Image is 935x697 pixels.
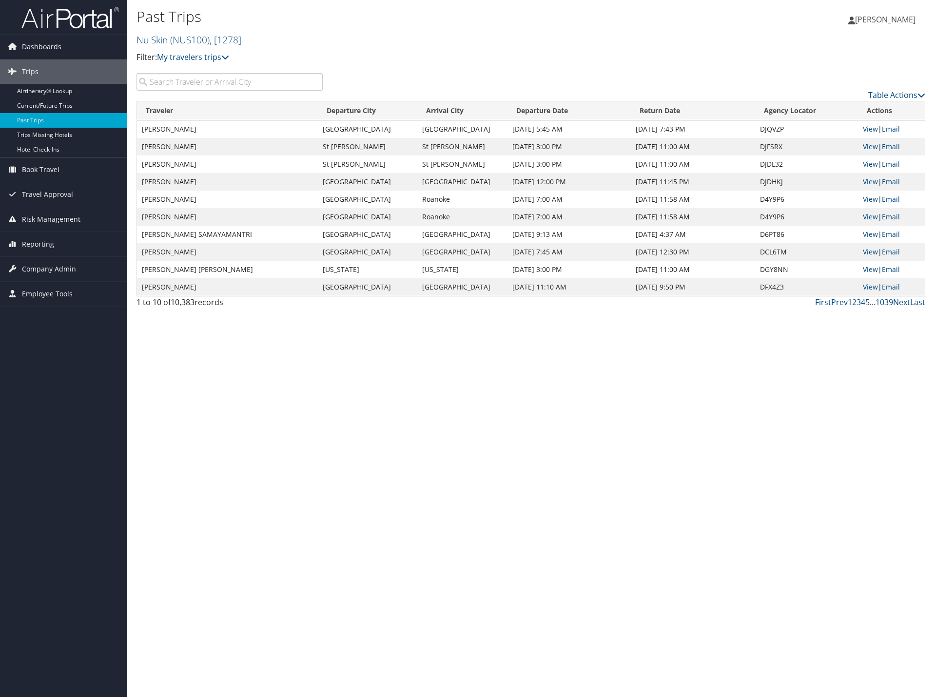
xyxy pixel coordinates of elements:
[858,243,925,261] td: |
[882,177,900,186] a: Email
[755,208,858,226] td: D4Y9P6
[210,33,241,46] span: , [ 1278 ]
[417,278,508,296] td: [GEOGRAPHIC_DATA]
[882,265,900,274] a: Email
[863,265,878,274] a: View
[858,138,925,155] td: |
[755,278,858,296] td: DFX4Z3
[863,159,878,169] a: View
[22,257,76,281] span: Company Admin
[318,208,417,226] td: [GEOGRAPHIC_DATA]
[882,124,900,134] a: Email
[863,212,878,221] a: View
[137,120,318,138] td: [PERSON_NAME]
[882,159,900,169] a: Email
[858,278,925,296] td: |
[631,138,755,155] td: [DATE] 11:00 AM
[22,59,39,84] span: Trips
[863,177,878,186] a: View
[22,35,61,59] span: Dashboards
[417,191,508,208] td: Roanoke
[865,297,870,308] a: 5
[507,261,631,278] td: [DATE] 3:00 PM
[876,297,893,308] a: 1039
[137,101,318,120] th: Traveler: activate to sort column ascending
[755,120,858,138] td: DJQVZP
[863,194,878,204] a: View
[882,212,900,221] a: Email
[755,155,858,173] td: DJDL32
[136,73,323,91] input: Search Traveler or Arrival City
[137,243,318,261] td: [PERSON_NAME]
[858,226,925,243] td: |
[755,243,858,261] td: DCL6TM
[868,90,925,100] a: Table Actions
[507,120,631,138] td: [DATE] 5:45 AM
[507,173,631,191] td: [DATE] 12:00 PM
[507,243,631,261] td: [DATE] 7:45 AM
[507,278,631,296] td: [DATE] 11:10 AM
[136,33,241,46] a: Nu Skin
[848,5,925,34] a: [PERSON_NAME]
[631,120,755,138] td: [DATE] 7:43 PM
[870,297,876,308] span: …
[137,173,318,191] td: [PERSON_NAME]
[318,173,417,191] td: [GEOGRAPHIC_DATA]
[910,297,925,308] a: Last
[631,261,755,278] td: [DATE] 11:00 AM
[755,261,858,278] td: DGY8NN
[755,173,858,191] td: DJDHKJ
[417,120,508,138] td: [GEOGRAPHIC_DATA]
[318,278,417,296] td: [GEOGRAPHIC_DATA]
[852,297,857,308] a: 2
[137,138,318,155] td: [PERSON_NAME]
[318,120,417,138] td: [GEOGRAPHIC_DATA]
[417,101,508,120] th: Arrival City: activate to sort column ascending
[507,101,631,120] th: Departure Date: activate to sort column ascending
[22,157,59,182] span: Book Travel
[157,52,229,62] a: My travelers trips
[507,138,631,155] td: [DATE] 3:00 PM
[137,278,318,296] td: [PERSON_NAME]
[318,261,417,278] td: [US_STATE]
[137,226,318,243] td: [PERSON_NAME] SAMAYAMANTRI
[318,191,417,208] td: [GEOGRAPHIC_DATA]
[417,173,508,191] td: [GEOGRAPHIC_DATA]
[136,296,323,313] div: 1 to 10 of records
[318,138,417,155] td: St [PERSON_NAME]
[417,261,508,278] td: [US_STATE]
[863,142,878,151] a: View
[755,226,858,243] td: D6PT86
[631,101,755,120] th: Return Date: activate to sort column ascending
[137,191,318,208] td: [PERSON_NAME]
[318,155,417,173] td: St [PERSON_NAME]
[22,282,73,306] span: Employee Tools
[170,33,210,46] span: ( NUS100 )
[863,230,878,239] a: View
[22,182,73,207] span: Travel Approval
[417,243,508,261] td: [GEOGRAPHIC_DATA]
[631,226,755,243] td: [DATE] 4:37 AM
[882,194,900,204] a: Email
[631,278,755,296] td: [DATE] 9:50 PM
[882,247,900,256] a: Email
[857,297,861,308] a: 3
[858,155,925,173] td: |
[755,101,858,120] th: Agency Locator: activate to sort column ascending
[318,101,417,120] th: Departure City: activate to sort column ascending
[22,232,54,256] span: Reporting
[631,173,755,191] td: [DATE] 11:45 PM
[171,297,195,308] span: 10,383
[507,191,631,208] td: [DATE] 7:00 AM
[858,173,925,191] td: |
[507,226,631,243] td: [DATE] 9:13 AM
[21,6,119,29] img: airportal-logo.png
[417,138,508,155] td: St [PERSON_NAME]
[755,138,858,155] td: DJFSRX
[858,191,925,208] td: |
[893,297,910,308] a: Next
[507,155,631,173] td: [DATE] 3:00 PM
[631,208,755,226] td: [DATE] 11:58 AM
[417,226,508,243] td: [GEOGRAPHIC_DATA]
[755,191,858,208] td: D4Y9P6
